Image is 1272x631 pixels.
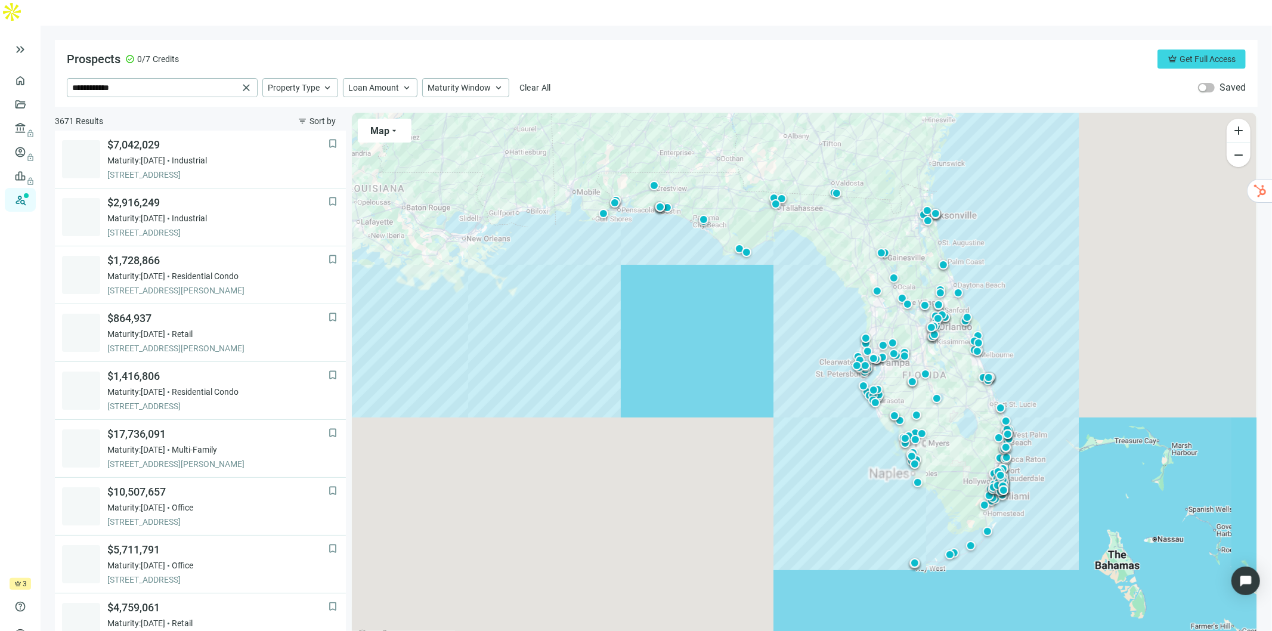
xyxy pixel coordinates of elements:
button: bookmark [327,311,339,323]
a: bookmark$1,416,806Maturity:[DATE]Residential Condo[STREET_ADDRESS] [55,362,346,420]
span: Maturity: [DATE] [107,328,165,340]
a: bookmark$17,736,091Maturity:[DATE]Multi-Family[STREET_ADDRESS][PERSON_NAME] [55,420,346,478]
span: Maturity: [DATE] [107,270,165,282]
span: [STREET_ADDRESS] [107,169,328,181]
span: Get Full Access [1180,54,1236,64]
span: [STREET_ADDRESS] [107,227,328,239]
span: Retail [172,328,193,340]
span: Retail [172,617,193,629]
button: bookmark [327,196,339,208]
label: Saved [1220,82,1246,94]
a: bookmark$1,728,866Maturity:[DATE]Residential Condo[STREET_ADDRESS][PERSON_NAME] [55,246,346,304]
span: help [14,601,26,613]
span: 3671 Results [55,115,103,127]
span: Sort by [310,116,336,126]
span: $4,759,061 [107,601,328,615]
span: $1,416,806 [107,369,328,383]
span: crown [1168,54,1177,64]
span: Loan Amount [348,82,399,93]
span: Residential Condo [172,270,239,282]
span: Map [370,125,389,137]
button: filter_listSort by [287,112,346,131]
span: Industrial [172,154,207,166]
span: Maturity: [DATE] [107,559,165,571]
span: Maturity: [DATE] [107,212,165,224]
span: filter_list [298,116,307,126]
span: add [1231,123,1246,138]
span: keyboard_arrow_up [493,82,504,93]
span: Clear All [519,83,551,92]
button: Clear All [514,78,556,97]
span: [STREET_ADDRESS][PERSON_NAME] [107,342,328,354]
span: $17,736,091 [107,427,328,441]
button: Maparrow_drop_down [358,119,411,143]
span: Property Type [268,82,320,93]
span: Office [172,559,193,571]
span: Maturity: [DATE] [107,386,165,398]
span: 3 [23,578,27,590]
a: bookmark$2,916,249Maturity:[DATE]Industrial[STREET_ADDRESS] [55,188,346,246]
a: bookmark$5,711,791Maturity:[DATE]Office[STREET_ADDRESS] [55,536,346,593]
span: Multi-Family [172,444,217,456]
span: [STREET_ADDRESS][PERSON_NAME] [107,284,328,296]
span: Prospects [67,52,120,66]
span: close [240,82,252,94]
span: Maturity: [DATE] [107,444,165,456]
span: $5,711,791 [107,543,328,557]
span: arrow_drop_down [389,126,399,135]
button: crownGet Full Access [1158,50,1246,69]
span: keyboard_arrow_up [401,82,412,93]
span: Maturity: [DATE] [107,154,165,166]
span: Residential Condo [172,386,239,398]
span: $10,507,657 [107,485,328,499]
button: bookmark [327,485,339,497]
button: bookmark [327,253,339,265]
span: $864,937 [107,311,328,326]
span: $7,042,029 [107,138,328,152]
span: Credits [153,53,179,65]
span: crown [14,580,21,587]
span: remove [1231,148,1246,162]
button: bookmark [327,543,339,555]
span: Maturity Window [428,82,491,93]
span: keyboard_arrow_up [322,82,333,93]
button: bookmark [327,369,339,381]
span: $2,916,249 [107,196,328,210]
button: keyboard_double_arrow_right [13,42,27,57]
span: check_circle [125,54,135,64]
span: [STREET_ADDRESS] [107,574,328,586]
span: Maturity: [DATE] [107,617,165,629]
span: $1,728,866 [107,253,328,268]
span: Industrial [172,212,207,224]
a: bookmark$7,042,029Maturity:[DATE]Industrial[STREET_ADDRESS] [55,131,346,188]
span: Maturity: [DATE] [107,502,165,514]
span: [STREET_ADDRESS][PERSON_NAME] [107,458,328,470]
div: Open Intercom Messenger [1231,567,1260,595]
button: bookmark [327,601,339,613]
span: [STREET_ADDRESS] [107,516,328,528]
span: [STREET_ADDRESS] [107,400,328,412]
a: bookmark$864,937Maturity:[DATE]Retail[STREET_ADDRESS][PERSON_NAME] [55,304,346,362]
a: bookmark$10,507,657Maturity:[DATE]Office[STREET_ADDRESS] [55,478,346,536]
span: Office [172,502,193,514]
button: bookmark [327,427,339,439]
button: bookmark [327,138,339,150]
span: 0/7 [137,53,150,65]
